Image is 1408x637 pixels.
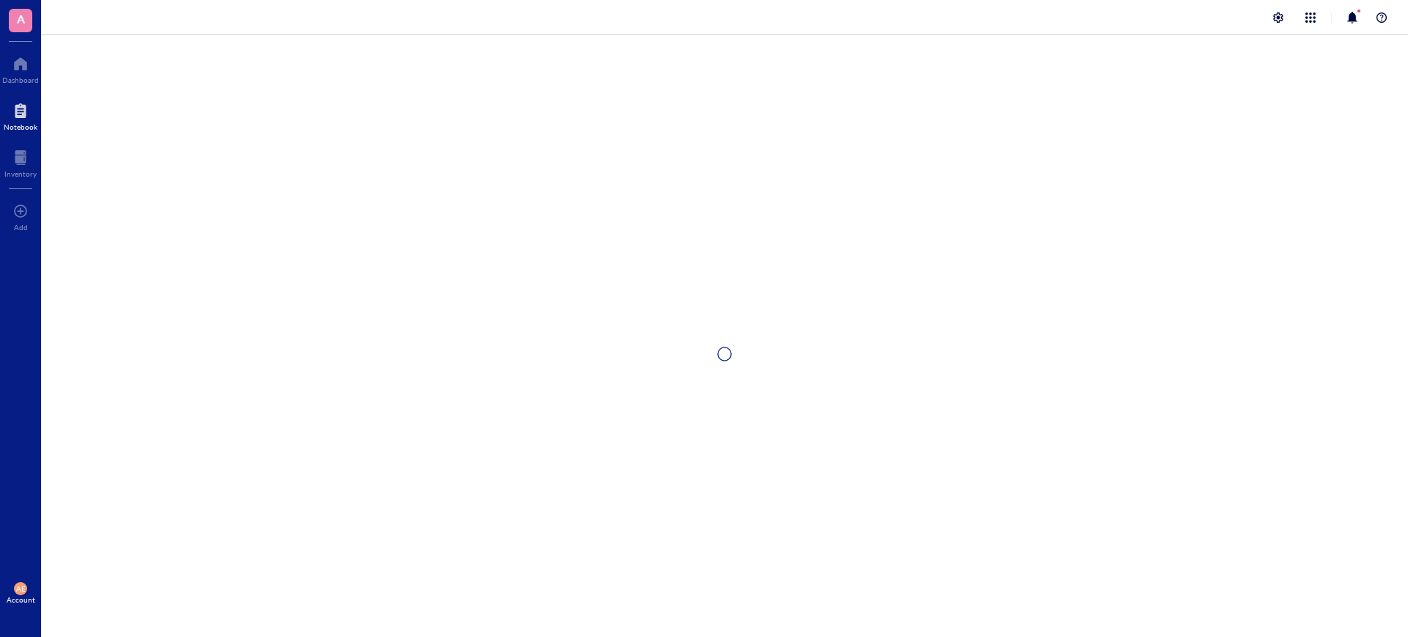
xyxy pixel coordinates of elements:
[17,10,25,28] span: A
[2,76,39,84] div: Dashboard
[14,223,28,232] div: Add
[16,584,26,593] span: AE
[4,146,37,178] a: Inventory
[4,99,37,131] a: Notebook
[7,595,35,604] div: Account
[4,169,37,178] div: Inventory
[2,52,39,84] a: Dashboard
[4,122,37,131] div: Notebook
